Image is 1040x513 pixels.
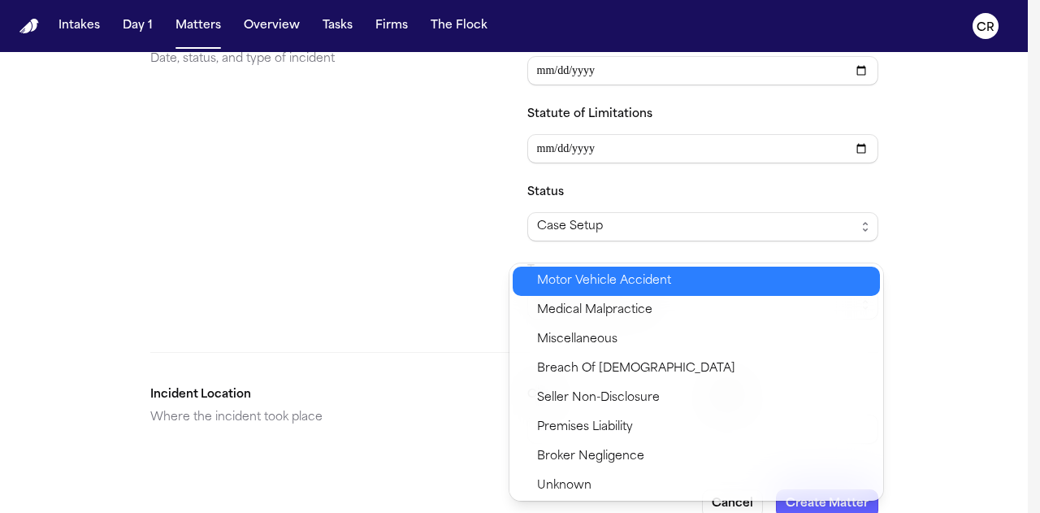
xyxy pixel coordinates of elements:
[537,389,660,408] span: Seller Non-Disclosure
[537,476,591,496] span: Unknown
[537,301,652,320] span: Medical Malpractice
[537,330,617,350] span: Miscellaneous
[150,14,878,457] div: Additional Details
[537,447,644,467] span: Broker Negligence
[537,359,735,379] span: Breach Of [DEMOGRAPHIC_DATA]
[509,263,883,501] div: Select matter type
[537,272,671,291] span: Motor Vehicle Accident
[537,418,633,437] span: Premises Liability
